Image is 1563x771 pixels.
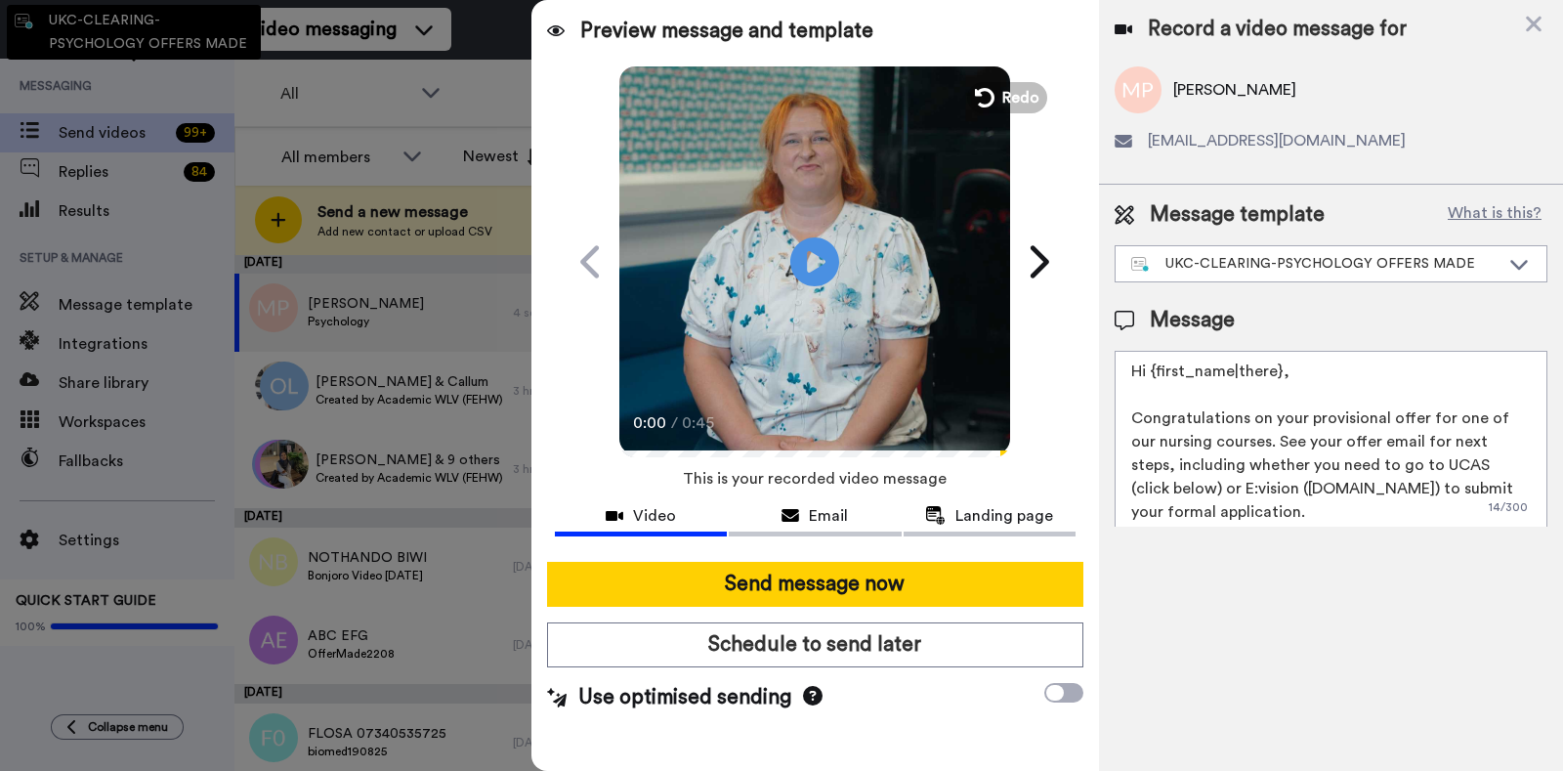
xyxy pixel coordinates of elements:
[1150,200,1325,230] span: Message template
[671,411,678,435] span: /
[1131,254,1500,274] div: UKC-CLEARING-PSYCHOLOGY OFFERS MADE
[547,562,1083,607] button: Send message now
[547,622,1083,667] button: Schedule to send later
[683,457,947,500] span: This is your recorded video message
[1131,257,1150,273] img: nextgen-template.svg
[809,504,848,528] span: Email
[633,411,667,435] span: 0:00
[578,683,791,712] span: Use optimised sending
[633,504,676,528] span: Video
[1148,129,1406,152] span: [EMAIL_ADDRESS][DOMAIN_NAME]
[1442,200,1547,230] button: What is this?
[1115,351,1547,527] textarea: Hi {first_name|there}, Congratulations on your provisional offer for one of our nursing courses. ...
[955,504,1053,528] span: Landing page
[1150,306,1235,335] span: Message
[682,411,716,435] span: 0:45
